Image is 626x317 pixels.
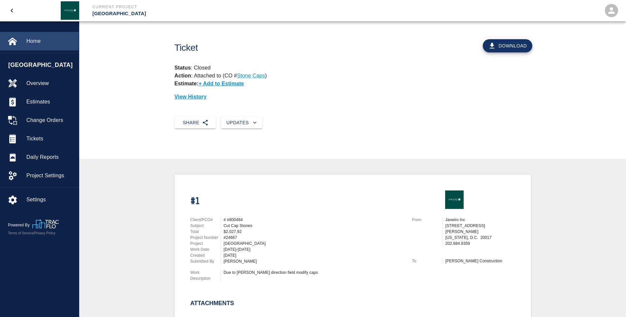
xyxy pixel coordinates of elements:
span: Home [26,37,74,45]
p: Submitted By [190,258,221,264]
p: [PERSON_NAME] Construction [445,258,515,264]
p: Client/PCO# [190,217,221,223]
div: $2,027.92 [224,229,404,235]
button: Updates [221,117,262,129]
a: Privacy Policy [34,231,55,235]
p: Project [190,241,221,246]
strong: Estimate: [175,81,199,86]
h1: #1 [190,196,404,207]
img: Janeiro Inc [61,1,79,20]
a: Terms of Service [8,231,33,235]
div: [DATE] [224,252,404,258]
span: Daily Reports [26,153,74,161]
div: [GEOGRAPHIC_DATA] [224,241,404,246]
p: From [412,217,443,223]
p: View History [175,93,531,101]
span: [GEOGRAPHIC_DATA] [8,61,76,70]
p: To [412,258,443,264]
div: # #800484 [224,217,404,223]
strong: Status [175,65,191,71]
span: Overview [26,79,74,87]
p: : Closed [175,64,531,72]
p: Project Number [190,235,221,241]
span: | [33,231,34,235]
p: Total [190,229,221,235]
strong: Action [175,73,191,78]
span: Settings [26,196,74,204]
p: 202.684.9359 [445,241,515,246]
button: open drawer [4,3,20,18]
span: Project Settings [26,172,74,180]
p: [GEOGRAPHIC_DATA] [92,10,349,17]
p: Created [190,252,221,258]
a: Stone Caps [237,73,265,78]
span: Estimates [26,98,74,106]
div: [DATE]-[DATE] [224,246,404,252]
button: Download [483,39,532,52]
p: : Attached to (CO # ) [175,73,267,78]
img: TracFlo [32,219,59,228]
p: Current Project [92,4,349,10]
p: Powered By [8,222,32,228]
img: Janeiro Inc [445,190,464,209]
p: [STREET_ADDRESS][PERSON_NAME] [US_STATE], D.C. 20017 [445,223,515,241]
p: Work Description [190,270,221,281]
div: Due to [PERSON_NAME] direction field modify caps [224,270,404,275]
p: Janeiro Inc [445,217,515,223]
p: Subject [190,223,221,229]
span: Change Orders [26,116,74,124]
h2: Attachments [190,300,234,307]
h1: Ticket [175,43,380,53]
button: Share [175,117,216,129]
div: Cut Cap Stones [224,223,404,229]
p: Work Date [190,246,221,252]
p: + Add to Estimate [199,81,244,86]
iframe: Chat Widget [593,285,626,317]
div: #24667 [224,235,404,241]
div: [PERSON_NAME] [224,258,404,264]
span: Tickets [26,135,74,143]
